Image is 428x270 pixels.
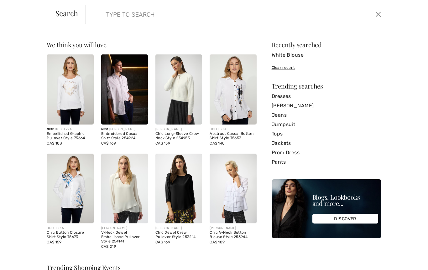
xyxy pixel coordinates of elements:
[373,9,383,19] button: Close
[101,154,148,224] img: V-Neck Jewel Embellished Pullover Style 254141. Winter White
[210,132,256,140] div: Abstract Casual Button Shirt Style 75653
[47,132,93,140] div: Embellished Graphic Pullover Style 75664
[47,127,93,132] div: DOLCEZZA
[47,154,93,224] img: Chic Button Closure Shirt Style 75673. As sample
[55,9,78,17] span: Search
[155,154,202,224] img: Chic Jewel Crew Pullover Style 253214. Winter White
[101,141,116,145] span: CA$ 169
[210,240,225,244] span: CA$ 189
[101,231,148,243] div: V-Neck Jewel Embellished Pullover Style 254141
[272,148,381,157] a: Prom Dress
[272,110,381,120] a: Jeans
[101,127,108,131] span: New
[272,92,381,101] a: Dresses
[272,179,381,238] img: Blogs, Lookbooks and more...
[155,132,202,140] div: Chic Long-Sleeve Crew Neck Style 254955
[272,101,381,110] a: [PERSON_NAME]
[210,226,256,231] div: [PERSON_NAME]
[272,83,381,89] div: Trending searches
[101,244,116,249] span: CA$ 219
[272,42,381,48] div: Recently searched
[101,127,148,132] div: [PERSON_NAME]
[47,54,93,125] img: Embellished Graphic Pullover Style 75664. As sample
[101,5,305,24] input: TYPE TO SEARCH
[272,65,381,70] div: Clear recent
[47,240,61,244] span: CA$ 159
[47,40,106,49] span: We think you will love
[47,127,54,131] span: New
[155,127,202,132] div: [PERSON_NAME]
[312,214,378,224] div: DISCOVER
[155,226,202,231] div: [PERSON_NAME]
[210,54,256,125] img: Abstract Casual Button Shirt Style 75653. As sample
[272,120,381,129] a: Jumpsuit
[312,194,378,206] div: Blogs, Lookbooks and more...
[272,139,381,148] a: Jackets
[101,226,148,231] div: [PERSON_NAME]
[155,141,170,145] span: CA$ 139
[272,50,381,60] a: White Blouse
[155,240,170,244] span: CA$ 169
[155,231,202,239] div: Chic Jewel Crew Pullover Style 253214
[155,54,202,125] img: Chic Long-Sleeve Crew Neck Style 254955. Winter White
[210,231,256,239] div: Chic V-Neck Button Blouse Style 253944
[210,154,256,224] img: Chic V-Neck Button Blouse Style 253944. Optic White
[47,231,93,239] div: Chic Button Closure Shirt Style 75673
[101,54,148,125] img: Embroidered Casual Shirt Style 254924. White
[272,157,381,167] a: Pants
[47,141,62,145] span: CA$ 108
[210,127,256,132] div: DOLCEZZA
[101,132,148,140] div: Embroidered Casual Shirt Style 254924
[210,141,225,145] span: CA$ 140
[47,226,93,231] div: DOLCEZZA
[272,129,381,139] a: Tops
